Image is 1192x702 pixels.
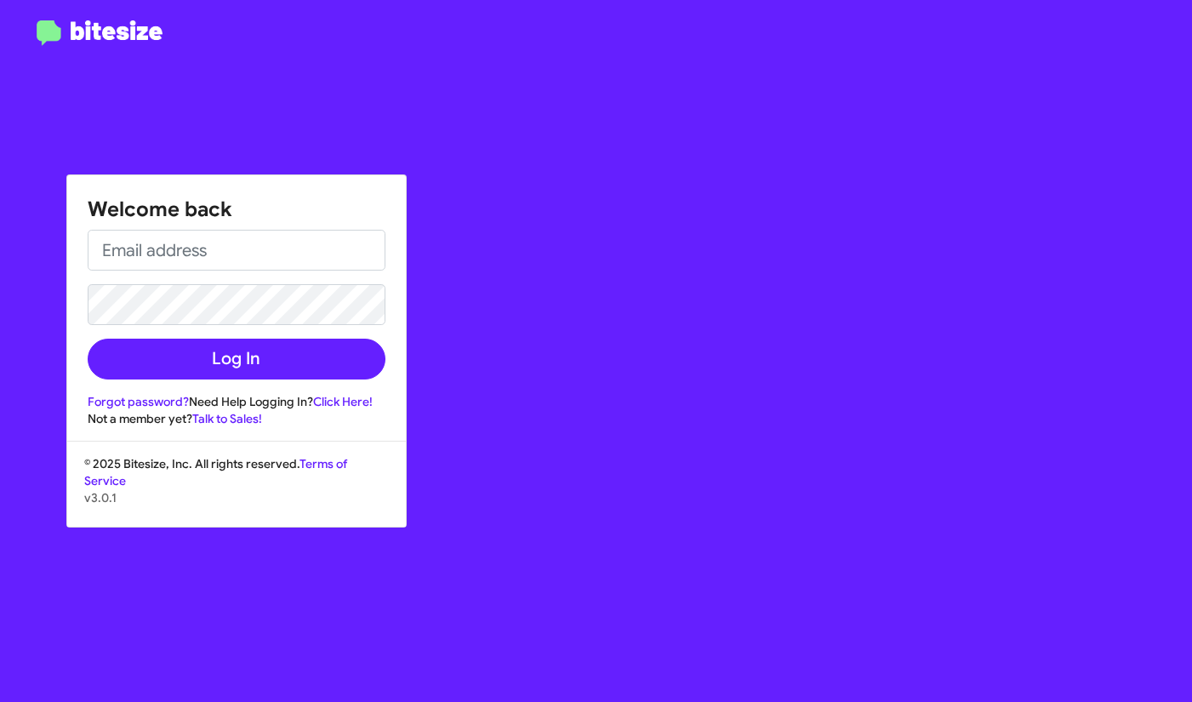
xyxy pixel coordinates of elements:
div: Not a member yet? [88,410,385,427]
a: Terms of Service [84,456,347,488]
input: Email address [88,230,385,271]
a: Talk to Sales! [192,411,262,426]
a: Forgot password? [88,394,189,409]
h1: Welcome back [88,196,385,223]
button: Log In [88,339,385,380]
div: Need Help Logging In? [88,393,385,410]
div: © 2025 Bitesize, Inc. All rights reserved. [67,455,406,527]
a: Click Here! [313,394,373,409]
p: v3.0.1 [84,489,389,506]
